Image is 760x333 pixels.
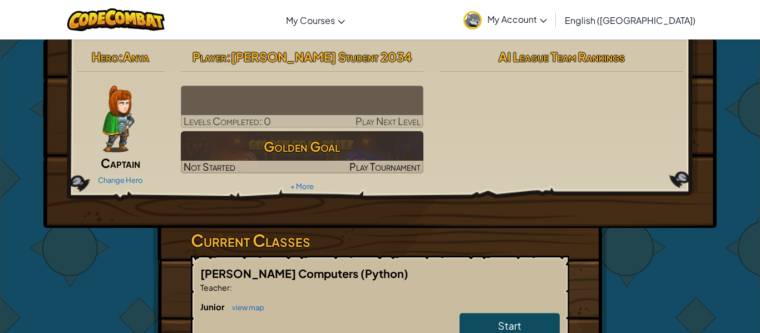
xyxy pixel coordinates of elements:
span: AI League Team Rankings [499,49,625,64]
span: Play Tournament [349,160,421,173]
span: Not Started [184,160,235,173]
span: : [230,282,232,292]
img: Golden Goal [181,131,424,173]
span: [PERSON_NAME] Computers [200,266,361,280]
span: (Python) [361,266,408,280]
span: Captain [101,155,140,171]
span: : [119,49,123,64]
span: Play Next Level [356,115,421,127]
span: Junior [200,301,226,312]
h3: Golden Goal [181,134,424,159]
a: My Courses [280,5,351,35]
span: Hero [92,49,119,64]
a: English ([GEOGRAPHIC_DATA]) [559,5,701,35]
img: avatar [463,11,482,29]
a: + More [290,182,314,191]
a: Golden GoalNot StartedPlay Tournament [181,131,424,173]
img: CodeCombat logo [67,8,165,31]
span: Levels Completed: 0 [184,115,271,127]
a: Play Next Level [181,86,424,128]
span: [PERSON_NAME] Student 2034 [231,49,412,64]
a: My Account [458,2,552,37]
span: English ([GEOGRAPHIC_DATA]) [565,14,695,26]
span: My Account [487,13,547,25]
span: Teacher [200,282,230,292]
span: Anya [123,49,149,64]
img: captain-pose.png [102,86,134,152]
span: Player [193,49,226,64]
a: view map [226,303,264,312]
span: Start [498,319,521,332]
span: : [226,49,231,64]
span: My Courses [286,14,335,26]
a: Change Hero [98,176,143,185]
h3: Current Classes [191,228,569,253]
